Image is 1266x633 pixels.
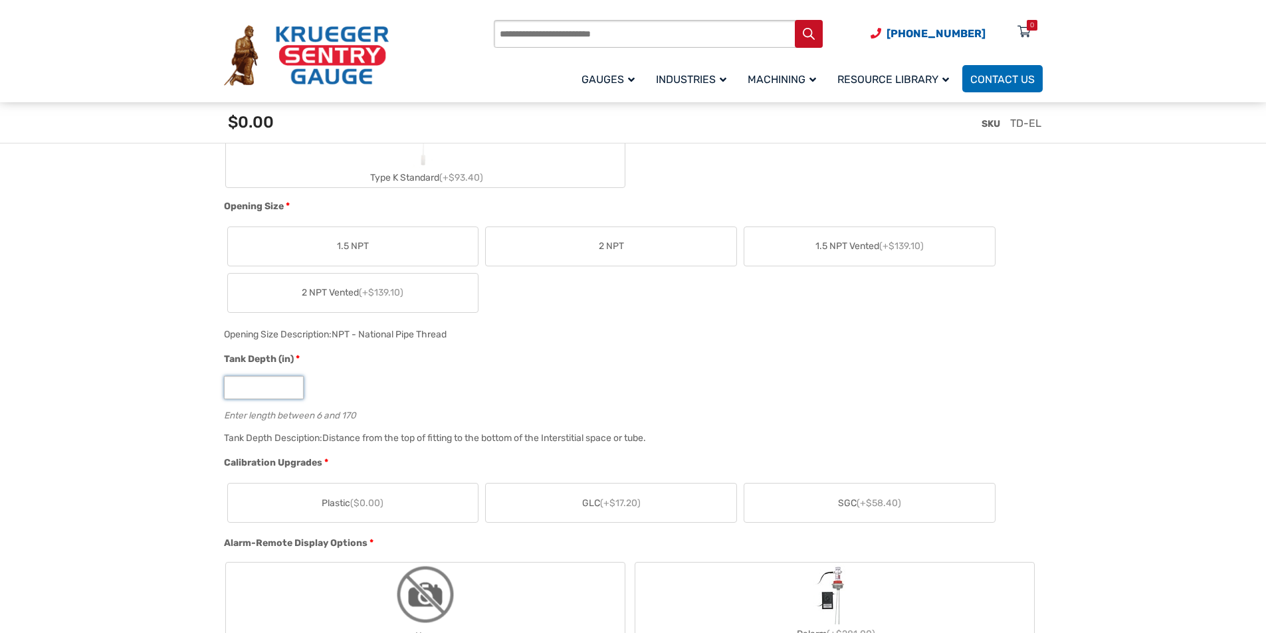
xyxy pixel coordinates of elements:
span: Resource Library [837,73,949,86]
a: Contact Us [962,65,1043,92]
div: Enter length between 6 and 170 [224,407,1036,420]
span: 1.5 NPT Vented [815,239,924,253]
a: Industries [648,63,740,94]
abbr: required [324,456,328,470]
span: Opening Size Description: [224,329,332,340]
span: GLC [582,496,641,510]
span: (+$58.40) [857,497,901,509]
span: Tank Depth (in) [224,353,294,365]
span: Tank Depth Desciption: [224,432,322,444]
span: Machining [748,73,816,86]
span: (+$17.20) [600,497,641,509]
span: 2 NPT Vented [302,286,403,300]
span: SKU [982,118,1000,130]
span: ($0.00) [350,497,383,509]
a: Machining [740,63,829,94]
span: Calibration Upgrades [224,457,322,468]
a: Resource Library [829,63,962,94]
span: [PHONE_NUMBER] [887,27,986,40]
span: Alarm-Remote Display Options [224,537,368,549]
img: Krueger Sentry Gauge [224,25,389,86]
abbr: required [296,352,300,366]
abbr: required [286,199,290,213]
div: NPT - National Pipe Thread [332,329,447,340]
a: Gauges [574,63,648,94]
span: (+$93.40) [439,172,483,183]
span: Opening Size [224,201,284,212]
abbr: required [369,536,373,550]
a: Phone Number (920) 434-8860 [871,25,986,42]
span: 2 NPT [599,239,624,253]
span: SGC [838,496,901,510]
span: Gauges [581,73,635,86]
span: 1.5 NPT [337,239,369,253]
div: Distance from the top of fitting to the bottom of the Interstitial space or tube. [322,432,646,444]
div: 0 [1030,20,1034,31]
span: Industries [656,73,726,86]
span: Contact Us [970,73,1035,86]
span: Plastic [322,496,383,510]
span: TD-EL [1010,117,1041,130]
div: Type K Standard [226,168,625,187]
span: (+$139.10) [359,287,403,298]
span: (+$139.10) [879,240,924,252]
